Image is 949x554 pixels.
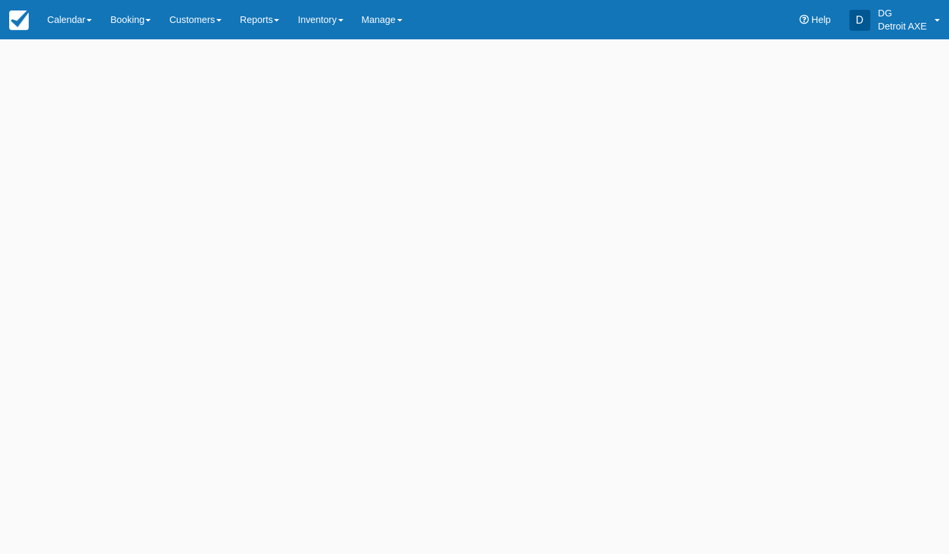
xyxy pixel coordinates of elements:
[878,20,927,33] p: Detroit AXE
[811,14,831,25] span: Help
[849,10,870,31] div: D
[9,10,29,30] img: checkfront-main-nav-mini-logo.png
[878,7,927,20] p: DG
[800,15,809,24] i: Help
